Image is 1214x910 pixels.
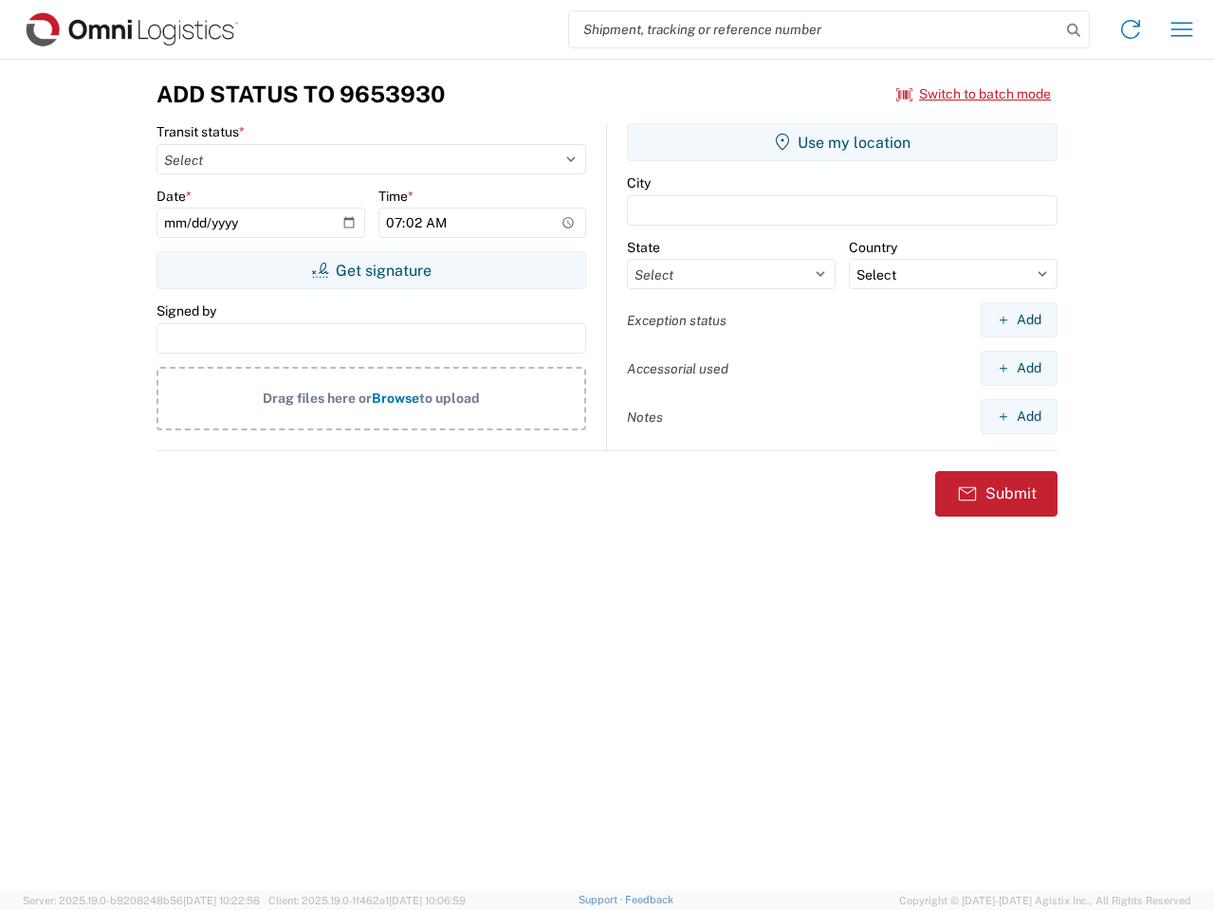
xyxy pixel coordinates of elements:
[156,251,586,289] button: Get signature
[569,11,1060,47] input: Shipment, tracking or reference number
[579,894,626,905] a: Support
[268,895,466,906] span: Client: 2025.19.0-1f462a1
[389,895,466,906] span: [DATE] 10:06:59
[627,409,663,426] label: Notes
[23,895,260,906] span: Server: 2025.19.0-b9208248b56
[935,471,1058,517] button: Submit
[627,312,727,329] label: Exception status
[627,174,651,191] label: City
[156,81,445,108] h3: Add Status to 9653930
[156,302,216,319] label: Signed by
[263,391,372,406] span: Drag files here or
[896,79,1051,110] button: Switch to batch mode
[419,391,480,406] span: to upload
[156,123,245,140] label: Transit status
[378,188,414,205] label: Time
[627,360,728,377] label: Accessorial used
[849,239,897,256] label: Country
[899,892,1191,909] span: Copyright © [DATE]-[DATE] Agistix Inc., All Rights Reserved
[627,239,660,256] label: State
[156,188,192,205] label: Date
[981,351,1058,386] button: Add
[183,895,260,906] span: [DATE] 10:22:58
[981,302,1058,337] button: Add
[625,894,673,905] a: Feedback
[372,391,419,406] span: Browse
[627,123,1058,161] button: Use my location
[981,399,1058,434] button: Add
